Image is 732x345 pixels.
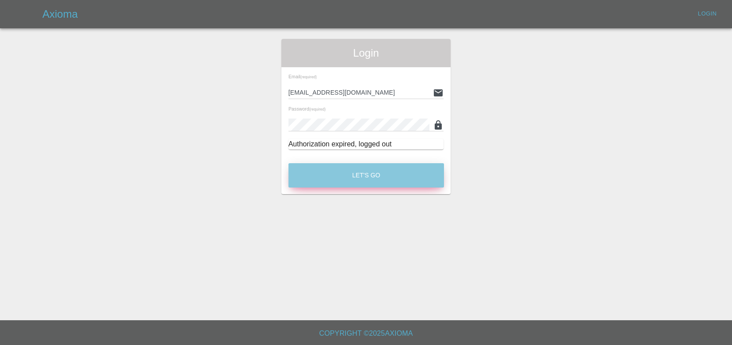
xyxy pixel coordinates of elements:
a: Login [693,7,721,21]
small: (required) [309,107,326,111]
span: Password [288,106,326,111]
span: Login [288,46,444,60]
div: Authorization expired, logged out [288,139,444,149]
span: Email [288,74,317,79]
h6: Copyright © 2025 Axioma [7,327,725,340]
button: Let's Go [288,163,444,188]
h5: Axioma [42,7,78,21]
small: (required) [300,75,316,79]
